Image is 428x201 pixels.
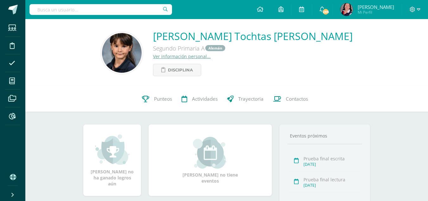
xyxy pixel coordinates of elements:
[90,134,135,187] div: [PERSON_NAME] no ha ganado logros aún
[137,86,177,112] a: Punteos
[29,4,172,15] input: Busca un usuario...
[340,3,353,16] img: ff0f9ace4d1c23045c539ed074e89c73.png
[322,8,329,15] span: 286
[177,86,222,112] a: Actividades
[154,96,172,103] span: Punteos
[303,162,360,167] div: [DATE]
[95,134,130,165] img: achievement_small.png
[238,96,264,103] span: Trayectoria
[193,137,227,169] img: event_small.png
[179,137,242,184] div: [PERSON_NAME] no tiene eventos
[303,156,360,162] div: Prueba final escrita
[102,33,142,73] img: d9fc1e7c7327ea3739a0afd7138c040e.png
[153,43,343,53] div: Segundo Primaria A
[153,64,201,76] a: Disciplina
[168,64,193,76] span: Disciplina
[192,96,218,103] span: Actividades
[153,53,211,59] a: Ver información personal...
[287,133,362,139] div: Eventos próximos
[286,96,308,103] span: Contactos
[303,177,360,183] div: Prueba final lectura
[303,183,360,188] div: [DATE]
[358,4,394,10] span: [PERSON_NAME]
[222,86,268,112] a: Trayectoria
[358,10,394,15] span: Mi Perfil
[153,29,353,43] a: [PERSON_NAME] Tochtas [PERSON_NAME]
[268,86,313,112] a: Contactos
[205,45,225,51] a: Alemán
